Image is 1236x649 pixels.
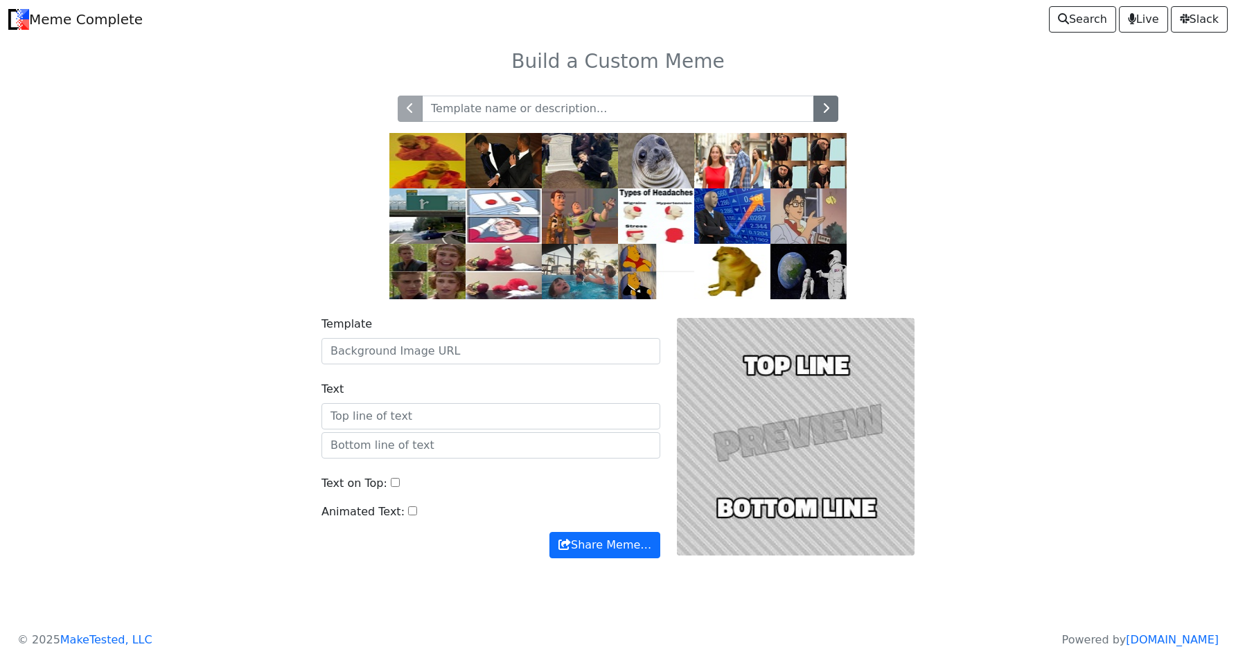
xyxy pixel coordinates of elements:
[1180,11,1219,28] span: Slack
[321,316,372,332] label: Template
[618,133,694,188] img: ams.jpg
[17,632,152,648] p: © 2025
[694,133,770,188] img: db.jpg
[321,475,387,492] label: Text on Top:
[618,244,694,299] img: pooh.jpg
[770,133,847,188] img: gru.jpg
[542,188,618,244] img: buzz.jpg
[1058,11,1107,28] span: Search
[422,96,814,122] input: Template name or description...
[770,188,847,244] img: pigeon.jpg
[321,338,660,364] input: Background Image URL
[389,133,466,188] img: drake.jpg
[549,532,660,558] button: Share Meme…
[1062,632,1219,648] p: Powered by
[466,188,542,244] img: ds.jpg
[321,504,405,520] label: Animated Text:
[389,244,466,299] img: right.jpg
[1126,633,1219,646] a: [DOMAIN_NAME]
[321,403,660,429] input: Top line of text
[1128,11,1159,28] span: Live
[542,244,618,299] img: pool.jpg
[389,188,466,244] img: exit.jpg
[466,244,542,299] img: elmo.jpg
[321,381,344,398] label: Text
[694,188,770,244] img: stonks.jpg
[8,9,29,30] img: Meme Complete
[770,244,847,299] img: astronaut.jpg
[321,432,660,459] input: Bottom line of text
[1119,6,1168,33] a: Live
[466,133,542,188] img: slap.jpg
[8,6,143,33] a: Meme Complete
[169,50,1067,73] h3: Build a Custom Meme
[694,244,770,299] img: cheems.jpg
[618,188,694,244] img: headaches.jpg
[60,633,152,646] a: MakeTested, LLC
[1171,6,1228,33] a: Slack
[542,133,618,188] img: grave.jpg
[1049,6,1116,33] a: Search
